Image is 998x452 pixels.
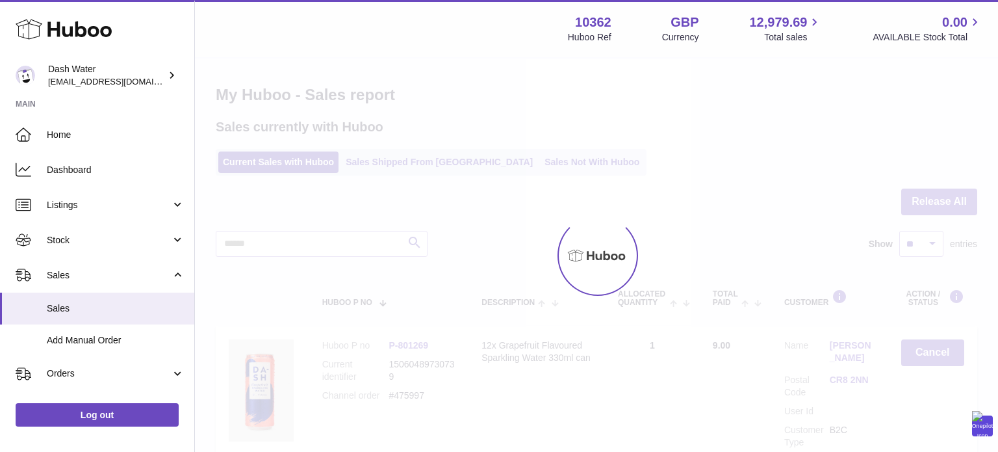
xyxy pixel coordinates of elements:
[47,129,185,141] span: Home
[16,66,35,85] img: bea@dash-water.com
[47,234,171,246] span: Stock
[47,269,171,282] span: Sales
[764,31,822,44] span: Total sales
[749,14,822,44] a: 12,979.69 Total sales
[47,367,171,380] span: Orders
[575,14,611,31] strong: 10362
[47,199,171,211] span: Listings
[47,164,185,176] span: Dashboard
[47,302,185,315] span: Sales
[662,31,699,44] div: Currency
[873,14,982,44] a: 0.00 AVAILABLE Stock Total
[942,14,967,31] span: 0.00
[47,334,185,347] span: Add Manual Order
[568,31,611,44] div: Huboo Ref
[48,63,165,88] div: Dash Water
[749,14,807,31] span: 12,979.69
[671,14,698,31] strong: GBP
[16,403,179,427] a: Log out
[48,76,191,86] span: [EMAIL_ADDRESS][DOMAIN_NAME]
[873,31,982,44] span: AVAILABLE Stock Total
